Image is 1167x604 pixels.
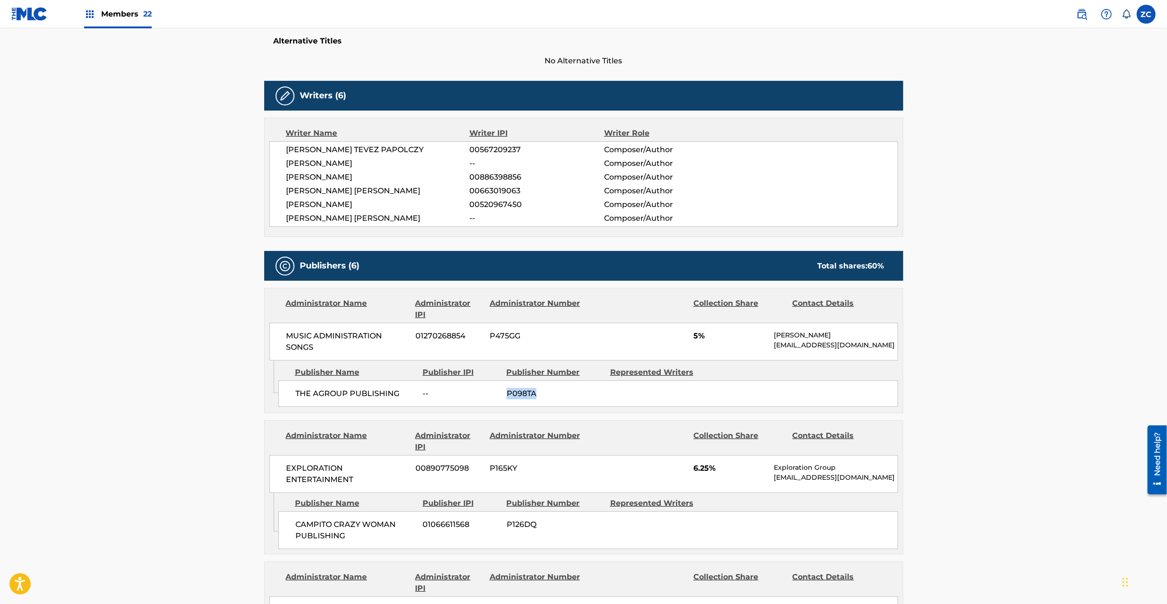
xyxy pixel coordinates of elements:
[274,36,894,46] h5: Alternative Titles
[1072,5,1091,24] a: Public Search
[286,158,470,169] span: [PERSON_NAME]
[295,519,416,542] span: CAMPITO CRAZY WOMAN PUBLISHING
[774,463,897,473] p: Exploration Group
[868,261,884,270] span: 60 %
[1123,568,1128,596] div: Drag
[469,172,604,183] span: 00886398856
[415,430,483,453] div: Administrator IPI
[286,144,470,155] span: [PERSON_NAME] TEVEZ PAPOLCZY
[604,128,726,139] div: Writer Role
[604,144,726,155] span: Composer/Author
[423,388,500,399] span: --
[286,185,470,197] span: [PERSON_NAME] [PERSON_NAME]
[490,571,581,594] div: Administrator Number
[1137,5,1156,24] div: User Menu
[279,260,291,272] img: Publishers
[604,185,726,197] span: Composer/Author
[286,199,470,210] span: [PERSON_NAME]
[295,498,415,509] div: Publisher Name
[415,330,483,342] span: 01270268854
[423,519,500,530] span: 01066611568
[286,463,409,485] span: EXPLORATION ENTERTAINMENT
[793,298,884,320] div: Contact Details
[286,298,408,320] div: Administrator Name
[507,367,603,378] div: Publisher Number
[469,128,604,139] div: Writer IPI
[286,330,409,353] span: MUSIC ADMINISTRATION SONGS
[507,388,603,399] span: P098TA
[279,90,291,102] img: Writers
[415,298,483,320] div: Administrator IPI
[774,340,897,350] p: [EMAIL_ADDRESS][DOMAIN_NAME]
[604,158,726,169] span: Composer/Author
[84,9,95,20] img: Top Rightsholders
[300,260,360,271] h5: Publishers (6)
[1101,9,1112,20] img: help
[1097,5,1116,24] div: Help
[415,571,483,594] div: Administrator IPI
[264,55,903,67] span: No Alternative Titles
[507,519,603,530] span: P126DQ
[469,199,604,210] span: 00520967450
[295,388,416,399] span: THE AGROUP PUBLISHING
[300,90,346,101] h5: Writers (6)
[693,430,785,453] div: Collection Share
[469,144,604,155] span: 00567209237
[286,172,470,183] span: [PERSON_NAME]
[693,463,767,474] span: 6.25%
[11,7,48,21] img: MLC Logo
[490,463,581,474] span: P165KY
[423,498,500,509] div: Publisher IPI
[286,128,470,139] div: Writer Name
[101,9,152,19] span: Members
[415,463,483,474] span: 00890775098
[286,571,408,594] div: Administrator Name
[469,213,604,224] span: --
[143,9,152,18] span: 22
[490,298,581,320] div: Administrator Number
[469,158,604,169] span: --
[693,298,785,320] div: Collection Share
[1122,9,1131,19] div: Notifications
[1076,9,1088,20] img: search
[286,213,470,224] span: [PERSON_NAME] [PERSON_NAME]
[423,367,500,378] div: Publisher IPI
[469,185,604,197] span: 00663019063
[774,330,897,340] p: [PERSON_NAME]
[1120,559,1167,604] iframe: Chat Widget
[1141,422,1167,498] iframe: Resource Center
[793,571,884,594] div: Contact Details
[693,330,767,342] span: 5%
[774,473,897,483] p: [EMAIL_ADDRESS][DOMAIN_NAME]
[604,213,726,224] span: Composer/Author
[818,260,884,272] div: Total shares:
[610,367,707,378] div: Represented Writers
[286,430,408,453] div: Administrator Name
[604,199,726,210] span: Composer/Author
[490,430,581,453] div: Administrator Number
[507,498,603,509] div: Publisher Number
[295,367,415,378] div: Publisher Name
[693,571,785,594] div: Collection Share
[610,498,707,509] div: Represented Writers
[793,430,884,453] div: Contact Details
[490,330,581,342] span: P475GG
[604,172,726,183] span: Composer/Author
